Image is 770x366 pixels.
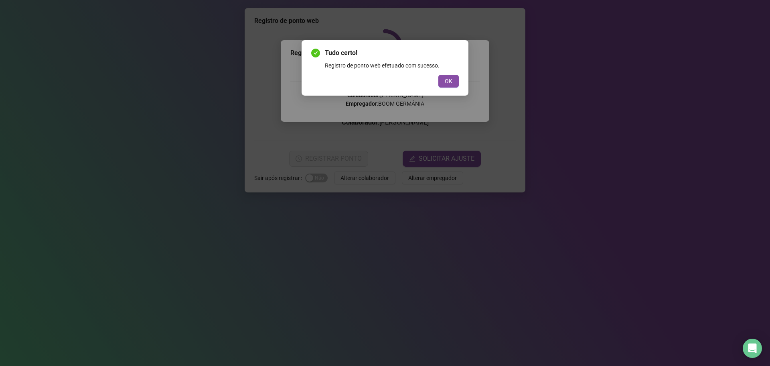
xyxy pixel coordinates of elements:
[325,48,459,58] span: Tudo certo!
[438,75,459,88] button: OK
[325,61,459,70] div: Registro de ponto web efetuado com sucesso.
[445,77,452,86] span: OK
[311,49,320,57] span: check-circle
[743,339,762,358] div: Open Intercom Messenger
